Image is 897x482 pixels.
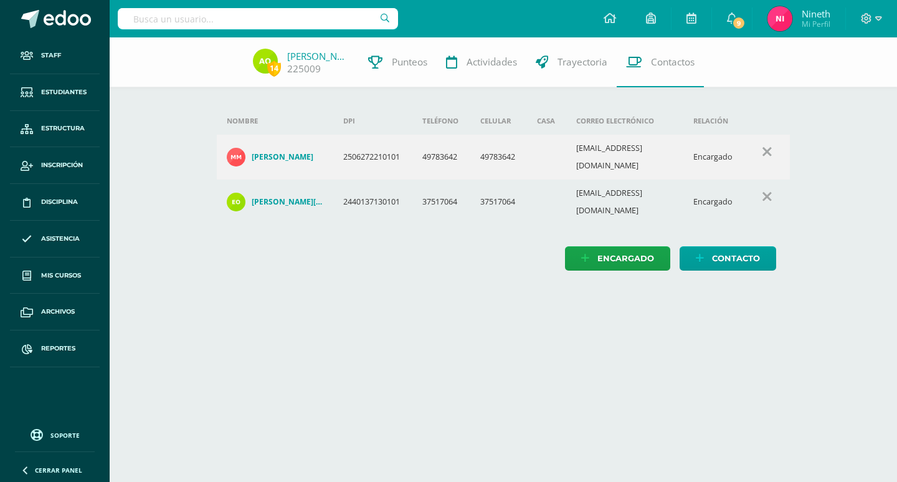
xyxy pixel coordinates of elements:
[267,60,281,76] span: 14
[10,147,100,184] a: Inscripción
[287,62,321,75] a: 225009
[252,152,313,162] h4: [PERSON_NAME]
[712,247,760,270] span: Contacto
[467,55,517,69] span: Actividades
[566,107,683,135] th: Correo electrónico
[10,221,100,258] a: Asistencia
[227,148,245,166] img: 791ee8274ac67a8602526e20799a965f.png
[526,37,617,87] a: Trayectoria
[333,180,412,224] td: 2440137130101
[680,246,776,271] a: Contacto
[227,193,245,211] img: 2ba78c0fafa7a707842a6c67978809fe.png
[41,307,75,317] span: Archivos
[41,234,80,244] span: Asistencia
[683,180,744,224] td: Encargado
[287,50,349,62] a: [PERSON_NAME]
[41,160,83,170] span: Inscripción
[10,111,100,148] a: Estructura
[565,246,670,271] a: Encargado
[392,55,427,69] span: Punteos
[50,431,80,440] span: Soporte
[10,258,100,294] a: Mis cursos
[35,466,82,475] span: Cerrar panel
[412,135,470,180] td: 49783642
[10,37,100,74] a: Staff
[617,37,704,87] a: Contactos
[41,123,85,133] span: Estructura
[253,49,278,74] img: 8358f105cbc406ecb3b544779a8b388f.png
[802,19,830,29] span: Mi Perfil
[41,197,78,207] span: Disciplina
[437,37,526,87] a: Actividades
[41,87,87,97] span: Estudiantes
[412,107,470,135] th: Teléfono
[10,294,100,330] a: Archivos
[41,344,75,354] span: Reportes
[10,330,100,367] a: Reportes
[359,37,437,87] a: Punteos
[527,107,566,135] th: Casa
[227,193,324,211] a: [PERSON_NAME][DATE]
[10,184,100,221] a: Disciplina
[41,51,61,60] span: Staff
[558,55,607,69] span: Trayectoria
[118,8,398,29] input: Busca un usuario...
[470,135,527,180] td: 49783642
[470,180,527,224] td: 37517064
[41,271,81,281] span: Mis cursos
[802,7,830,20] span: Nineth
[412,180,470,224] td: 37517064
[252,197,324,207] h4: [PERSON_NAME][DATE]
[566,180,683,224] td: [EMAIL_ADDRESS][DOMAIN_NAME]
[566,135,683,180] td: [EMAIL_ADDRESS][DOMAIN_NAME]
[227,148,324,166] a: [PERSON_NAME]
[767,6,792,31] img: 8ed068964868c7526d8028755c0074ec.png
[15,426,95,443] a: Soporte
[333,107,412,135] th: DPI
[217,107,334,135] th: Nombre
[683,135,744,180] td: Encargado
[732,16,746,30] span: 9
[333,135,412,180] td: 2506272210101
[10,74,100,111] a: Estudiantes
[683,107,744,135] th: Relación
[651,55,695,69] span: Contactos
[597,247,654,270] span: Encargado
[470,107,527,135] th: Celular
